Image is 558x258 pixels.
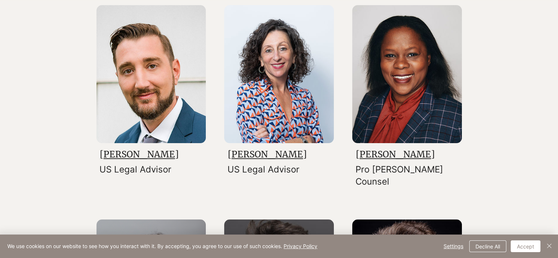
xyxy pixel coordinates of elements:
[545,241,554,250] img: Close
[100,149,179,160] a: [PERSON_NAME]
[284,243,317,249] a: Privacy Policy
[511,240,540,252] button: Accept
[99,163,198,176] p: US Legal Advisor
[228,149,307,160] a: [PERSON_NAME]
[7,243,317,250] span: We use cookies on our website to see how you interact with it. By accepting, you agree to our use...
[356,149,435,160] a: [PERSON_NAME]
[545,240,554,252] button: Close
[227,163,326,176] p: US Legal Advisor
[355,163,454,188] p: Pro [PERSON_NAME] Counsel
[469,240,506,252] button: Decline All
[444,241,463,252] span: Settings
